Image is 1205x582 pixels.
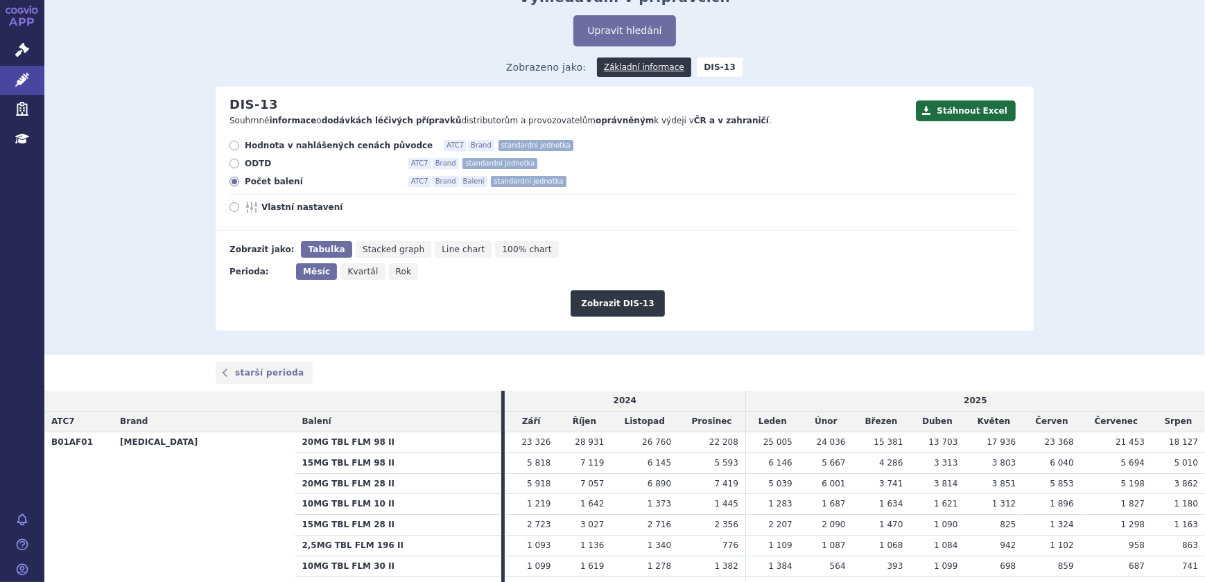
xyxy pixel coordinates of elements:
th: 20MG TBL FLM 98 II [295,432,501,452]
span: 23 368 [1045,437,1074,447]
span: 859 [1058,561,1074,571]
span: 100% chart [502,245,551,254]
span: 825 [1000,520,1016,529]
span: 863 [1182,540,1198,550]
span: 1 470 [879,520,903,529]
p: Souhrnné o distributorům a provozovatelům k výdeji v . [229,115,909,127]
span: 958 [1129,540,1145,550]
span: 1 324 [1050,520,1073,529]
span: 5 918 [527,479,551,488]
span: Kvartál [347,267,378,276]
span: 18 127 [1169,437,1198,447]
span: 7 419 [715,479,738,488]
button: Upravit hledání [573,15,675,46]
td: Září [505,412,558,432]
span: Stacked graph [363,245,424,254]
span: 1 896 [1050,499,1073,509]
span: 5 853 [1050,479,1073,488]
span: 1 090 [934,520,957,529]
span: 564 [830,561,846,571]
span: 698 [1000,561,1016,571]
span: 5 694 [1121,458,1145,468]
span: 5 593 [715,458,738,468]
span: standardní jednotka [491,176,566,187]
span: 1 642 [580,499,604,509]
span: Měsíc [303,267,330,276]
span: 3 814 [934,479,957,488]
td: Leden [745,412,799,432]
span: ATC7 [444,140,467,151]
th: 15MG TBL FLM 98 II [295,452,501,473]
span: 1 084 [934,540,957,550]
span: 1 634 [879,499,903,509]
td: 2024 [505,391,746,411]
span: 15 381 [874,437,903,447]
span: 3 027 [580,520,604,529]
h2: DIS-13 [229,97,278,112]
th: 10MG TBL FLM 10 II [295,494,501,515]
th: 15MG TBL FLM 28 II [295,515,501,536]
span: 7 119 [580,458,604,468]
span: 1 384 [768,561,792,571]
span: 1 099 [934,561,957,571]
span: 1 093 [527,540,551,550]
span: 6 001 [822,479,845,488]
span: Brand [120,416,148,426]
span: 26 760 [642,437,671,447]
th: 10MG TBL FLM 30 II [295,556,501,576]
td: Květen [964,412,1023,432]
td: Srpen [1152,412,1205,432]
span: ATC7 [408,158,431,169]
span: Line chart [442,245,485,254]
span: Tabulka [308,245,345,254]
td: Duben [910,412,964,432]
span: 1 283 [768,499,792,509]
span: 2 356 [715,520,738,529]
span: 741 [1182,561,1198,571]
span: 1 312 [992,499,1016,509]
span: 1 382 [715,561,738,571]
span: Zobrazeno jako: [506,58,587,77]
span: Balení [460,176,487,187]
span: 3 803 [992,458,1016,468]
span: 1 102 [1050,540,1073,550]
span: 5 039 [768,479,792,488]
span: ATC7 [408,176,431,187]
span: ODTD [245,158,397,169]
span: 942 [1000,540,1016,550]
span: 6 040 [1050,458,1073,468]
span: 28 931 [575,437,604,447]
span: 1 445 [715,499,738,509]
span: 2 723 [527,520,551,529]
td: Říjen [558,412,612,432]
span: Počet balení [245,176,397,187]
span: 1 136 [580,540,604,550]
span: 22 208 [709,437,738,447]
strong: informace [270,116,317,125]
span: 2 090 [822,520,845,529]
span: 1 298 [1121,520,1145,529]
span: 25 005 [763,437,792,447]
span: Brand [433,158,459,169]
span: 1 068 [879,540,903,550]
span: 3 741 [879,479,903,488]
a: starší perioda [216,362,313,384]
span: 3 851 [992,479,1016,488]
button: Stáhnout Excel [916,100,1016,121]
td: Únor [799,412,853,432]
span: 24 036 [817,437,846,447]
span: ATC7 [51,416,75,426]
span: 1 827 [1121,499,1145,509]
div: Perioda: [229,263,289,280]
td: Červenec [1081,412,1152,432]
strong: DIS-13 [697,58,743,77]
td: Červen [1023,412,1080,432]
span: 776 [722,540,738,550]
strong: dodávkách léčivých přípravků [322,116,462,125]
span: Vlastní nastavení [261,202,414,213]
span: 5 818 [527,458,551,468]
span: 2 207 [768,520,792,529]
span: 687 [1129,561,1145,571]
span: 23 326 [522,437,551,447]
span: 2 716 [648,520,671,529]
